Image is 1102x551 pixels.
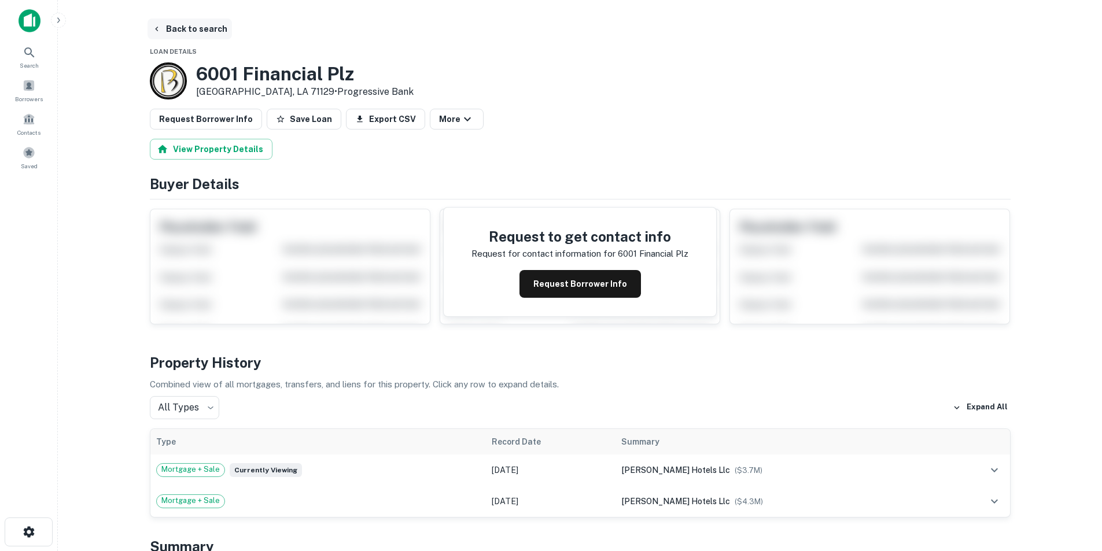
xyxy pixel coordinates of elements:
[471,247,616,261] p: Request for contact information for
[950,399,1011,416] button: Expand All
[150,378,1011,391] p: Combined view of all mortgages, transfers, and liens for this property. Click any row to expand d...
[985,460,1004,480] button: expand row
[471,226,688,247] h4: Request to get contact info
[196,63,414,85] h3: 6001 Financial Plz
[3,108,54,139] a: Contacts
[3,142,54,173] a: Saved
[337,86,414,97] a: Progressive Bank
[196,85,414,99] p: [GEOGRAPHIC_DATA], LA 71129 •
[3,41,54,72] a: Search
[735,466,762,475] span: ($ 3.7M )
[735,497,763,506] span: ($ 4.3M )
[157,464,224,475] span: Mortgage + Sale
[150,352,1011,373] h4: Property History
[150,139,272,160] button: View Property Details
[21,161,38,171] span: Saved
[1044,458,1102,514] iframe: Chat Widget
[267,109,341,130] button: Save Loan
[621,497,730,506] span: [PERSON_NAME] hotels llc
[148,19,232,39] button: Back to search
[430,109,484,130] button: More
[150,109,262,130] button: Request Borrower Info
[486,429,616,454] th: Record Date
[157,495,224,506] span: Mortgage + Sale
[230,463,302,477] span: Currently viewing
[519,270,641,298] button: Request Borrower Info
[150,396,219,419] div: All Types
[17,128,40,137] span: Contacts
[19,9,40,32] img: capitalize-icon.png
[346,109,425,130] button: Export CSV
[20,61,39,70] span: Search
[621,465,730,475] span: [PERSON_NAME] hotels llc
[486,454,616,486] td: [DATE]
[618,247,688,261] p: 6001 financial plz
[3,75,54,106] a: Borrowers
[150,173,1011,194] h4: Buyer Details
[985,491,1004,511] button: expand row
[15,94,43,103] span: Borrowers
[150,429,486,454] th: Type
[150,48,197,55] span: Loan Details
[616,429,943,454] th: Summary
[486,486,616,517] td: [DATE]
